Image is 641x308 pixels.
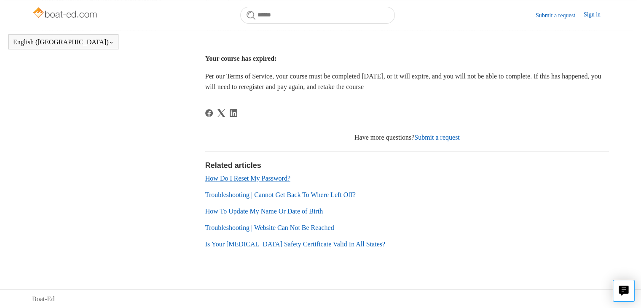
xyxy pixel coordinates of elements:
[584,10,609,20] a: Sign in
[536,11,584,20] a: Submit a request
[205,109,213,117] svg: Share this page on Facebook
[217,109,225,117] a: X Corp
[205,175,290,182] a: How Do I Reset My Password?
[205,132,609,143] div: Have more questions?
[230,109,237,117] a: LinkedIn
[217,109,225,117] svg: Share this page on X Corp
[230,109,237,117] svg: Share this page on LinkedIn
[205,208,323,215] a: How To Update My Name Or Date of Birth
[205,55,277,62] strong: Your course has expired:
[240,7,395,24] input: Search
[613,280,635,302] button: Live chat
[205,224,334,231] a: Troubleshooting | Website Can Not Be Reached
[205,71,609,92] p: Per our Terms of Service, your course must be completed [DATE], or it will expire, and you will n...
[205,191,356,198] a: Troubleshooting | Cannot Get Back To Where Left Off?
[32,5,99,22] img: Boat-Ed Help Center home page
[205,160,609,171] h2: Related articles
[414,134,460,141] a: Submit a request
[32,294,54,304] a: Boat-Ed
[13,38,114,46] button: English ([GEOGRAPHIC_DATA])
[205,109,213,117] a: Facebook
[205,240,385,248] a: Is Your [MEDICAL_DATA] Safety Certificate Valid In All States?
